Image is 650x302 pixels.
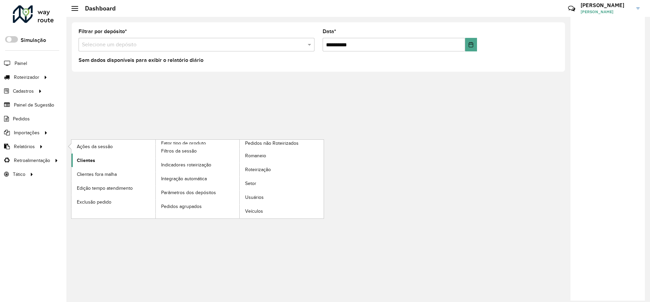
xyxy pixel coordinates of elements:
span: [PERSON_NAME] [581,9,631,15]
a: Contato Rápido [564,1,579,16]
a: Parâmetros dos depósitos [156,186,240,200]
a: Pedidos agrupados [156,200,240,213]
a: Filtros da sessão [156,144,240,158]
span: Tático [13,171,25,178]
span: Painel de Sugestão [14,101,54,109]
a: Exclusão pedido [71,195,155,209]
span: Filtros da sessão [161,147,197,155]
a: Pedidos não Roteirizados [156,140,324,218]
h3: [PERSON_NAME] [581,2,631,8]
a: Clientes [71,154,155,167]
span: Roteirização [245,166,271,173]
span: Fator tipo de produto [161,140,206,147]
span: Ações da sessão [77,143,113,150]
a: Ações da sessão [71,140,155,153]
span: Retroalimentação [14,157,50,164]
a: Fator tipo de produto [71,140,240,218]
a: Integração automática [156,172,240,186]
a: Usuários [240,191,324,204]
h2: Dashboard [78,5,116,12]
span: Integração automática [161,175,207,182]
button: Choose Date [465,38,477,51]
span: Romaneio [245,152,266,159]
span: Clientes fora malha [77,171,117,178]
label: Sem dados disponíveis para exibir o relatório diário [79,56,203,64]
span: Setor [245,180,256,187]
span: Importações [14,129,40,136]
a: Roteirização [240,163,324,177]
span: Roteirizador [14,74,39,81]
label: Data [323,27,336,36]
span: Edição tempo atendimento [77,185,133,192]
span: Veículos [245,208,263,215]
a: Setor [240,177,324,190]
a: Edição tempo atendimento [71,181,155,195]
span: Parâmetros dos depósitos [161,189,216,196]
span: Usuários [245,194,264,201]
span: Pedidos [13,115,30,122]
span: Exclusão pedido [77,199,111,206]
span: Painel [15,60,27,67]
span: Pedidos agrupados [161,203,202,210]
a: Indicadores roteirização [156,158,240,172]
label: Filtrar por depósito [79,27,127,36]
span: Cadastros [13,88,34,95]
a: Romaneio [240,149,324,163]
span: Relatórios [14,143,35,150]
span: Pedidos não Roteirizados [245,140,299,147]
a: Clientes fora malha [71,167,155,181]
span: Clientes [77,157,95,164]
span: Indicadores roteirização [161,161,211,168]
label: Simulação [21,36,46,44]
a: Veículos [240,205,324,218]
